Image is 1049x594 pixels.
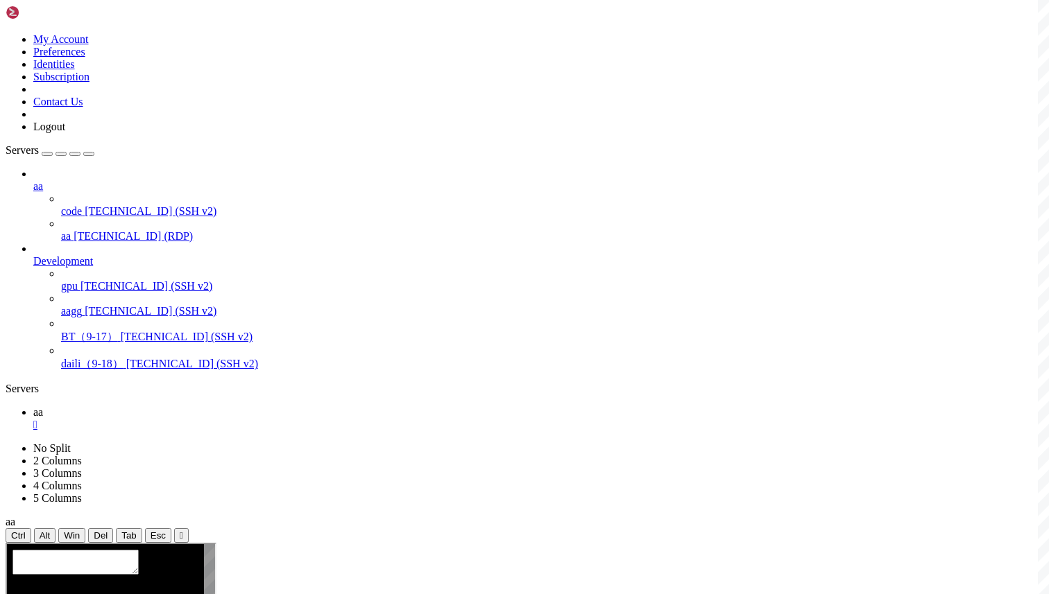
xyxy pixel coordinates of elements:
[88,528,113,543] button: Del
[61,344,1043,372] li: daili（9-18） [TECHNICAL_ID] (SSH v2)
[126,358,258,369] span: [TECHNICAL_ID] (SSH v2)
[61,317,1043,344] li: BT（9-17） [TECHNICAL_ID] (SSH v2)
[33,255,1043,268] a: Development
[33,121,65,132] a: Logout
[116,528,142,543] button: Tab
[61,357,1043,372] a: daili（9-18） [TECHNICAL_ID] (SSH v2)
[33,180,1043,193] a: aa
[33,180,43,192] span: aa
[33,33,89,45] a: My Account
[6,383,1043,395] div: Servers
[33,243,1043,372] li: Development
[61,330,1043,344] a: BT（9-17） [TECHNICAL_ID] (SSH v2)
[33,480,82,491] a: 4 Columns
[40,530,51,541] span: Alt
[33,71,89,82] a: Subscription
[33,96,83,107] a: Contact Us
[33,419,1043,431] a: 
[58,528,85,543] button: Win
[33,406,43,418] span: aa
[33,467,82,479] a: 3 Columns
[121,530,137,541] span: Tab
[61,268,1043,292] li: gpu [TECHNICAL_ID] (SSH v2)
[80,280,212,292] span: [TECHNICAL_ID] (SSH v2)
[61,205,1043,218] a: code [TECHNICAL_ID] (SSH v2)
[61,358,123,369] span: daili（9-18）
[61,230,71,242] span: aa
[94,530,108,541] span: Del
[61,230,1043,243] a: aa [TECHNICAL_ID] (RDP)
[6,6,85,19] img: Shellngn
[61,280,78,292] span: gpu
[64,530,80,541] span: Win
[33,492,82,504] a: 5 Columns
[33,406,1043,431] a: aa
[180,530,183,541] div: 
[6,144,94,156] a: Servers
[61,292,1043,317] li: aagg [TECHNICAL_ID] (SSH v2)
[85,305,216,317] span: [TECHNICAL_ID] (SSH v2)
[85,205,216,217] span: [TECHNICAL_ID] (SSH v2)
[61,305,82,317] span: aagg
[121,331,253,342] span: [TECHNICAL_ID] (SSH v2)
[61,280,1043,292] a: gpu [TECHNICAL_ID] (SSH v2)
[61,205,82,217] span: code
[33,46,85,58] a: Preferences
[61,331,118,342] span: BT（9-17）
[61,193,1043,218] li: code [TECHNICAL_ID] (SSH v2)
[174,528,189,543] button: 
[33,58,75,70] a: Identities
[145,528,171,543] button: Esc
[6,516,15,527] span: aa
[151,530,166,541] span: Esc
[61,218,1043,243] li: aa [TECHNICAL_ID] (RDP)
[33,442,71,454] a: No Split
[6,144,39,156] span: Servers
[11,530,26,541] span: Ctrl
[33,455,82,466] a: 2 Columns
[74,230,193,242] span: [TECHNICAL_ID] (RDP)
[33,255,93,267] span: Development
[33,168,1043,243] li: aa
[6,528,31,543] button: Ctrl
[61,305,1043,317] a: aagg [TECHNICAL_ID] (SSH v2)
[34,528,56,543] button: Alt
